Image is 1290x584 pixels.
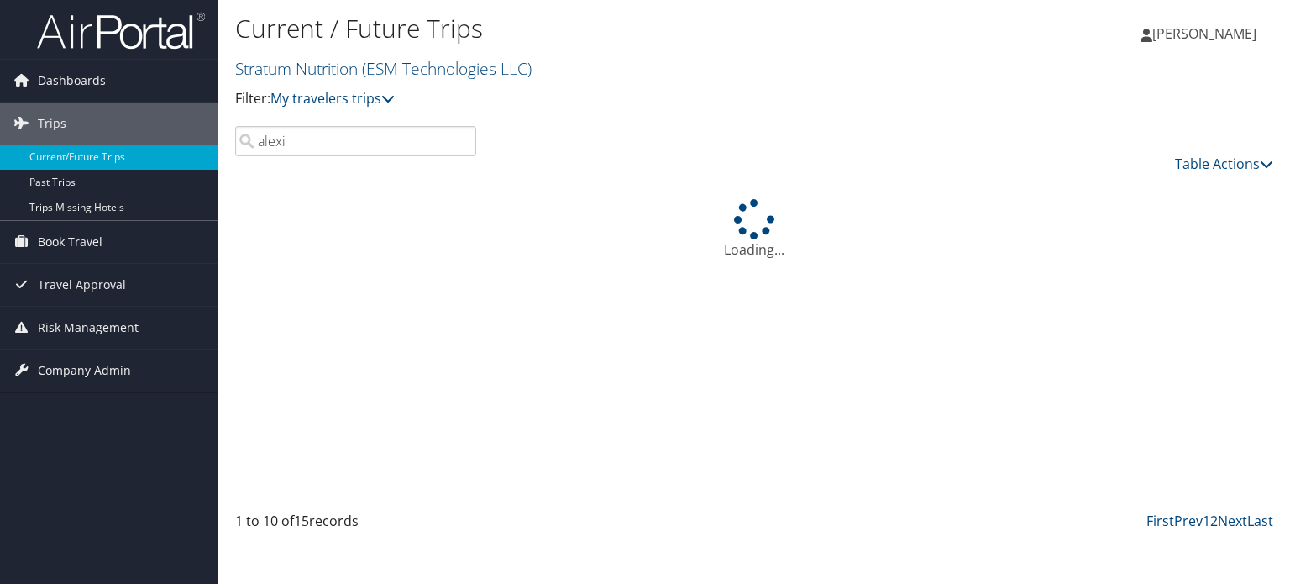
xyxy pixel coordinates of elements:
span: Dashboards [38,60,106,102]
a: Stratum Nutrition (ESM Technologies LLC) [235,57,536,80]
a: First [1146,512,1174,530]
a: Next [1218,512,1247,530]
a: [PERSON_NAME] [1141,8,1273,59]
span: Book Travel [38,221,102,263]
span: Trips [38,103,66,145]
div: Loading... [235,199,1273,260]
span: Travel Approval [38,264,126,306]
a: Last [1247,512,1273,530]
a: My travelers trips [270,89,395,108]
span: 15 [294,512,309,530]
div: 1 to 10 of records [235,511,476,539]
h1: Current / Future Trips [235,11,927,46]
span: Company Admin [38,350,131,392]
a: 1 [1203,512,1210,530]
img: airportal-logo.png [37,11,205,50]
span: Risk Management [38,307,139,349]
input: Search Traveler or Arrival City [235,126,476,156]
a: Table Actions [1175,155,1273,173]
p: Filter: [235,88,927,110]
a: Prev [1174,512,1203,530]
a: 2 [1210,512,1218,530]
span: [PERSON_NAME] [1152,24,1256,43]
